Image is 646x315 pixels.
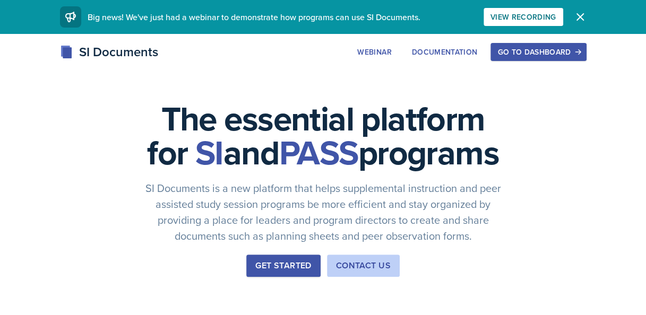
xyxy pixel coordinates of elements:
[490,43,586,61] button: Go to Dashboard
[484,8,563,26] button: View Recording
[357,48,391,56] div: Webinar
[255,259,311,272] div: Get Started
[497,48,579,56] div: Go to Dashboard
[60,42,158,62] div: SI Documents
[412,48,478,56] div: Documentation
[336,259,391,272] div: Contact Us
[405,43,485,61] button: Documentation
[327,255,400,277] button: Contact Us
[490,13,556,21] div: View Recording
[246,255,320,277] button: Get Started
[350,43,398,61] button: Webinar
[88,11,420,23] span: Big news! We've just had a webinar to demonstrate how programs can use SI Documents.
